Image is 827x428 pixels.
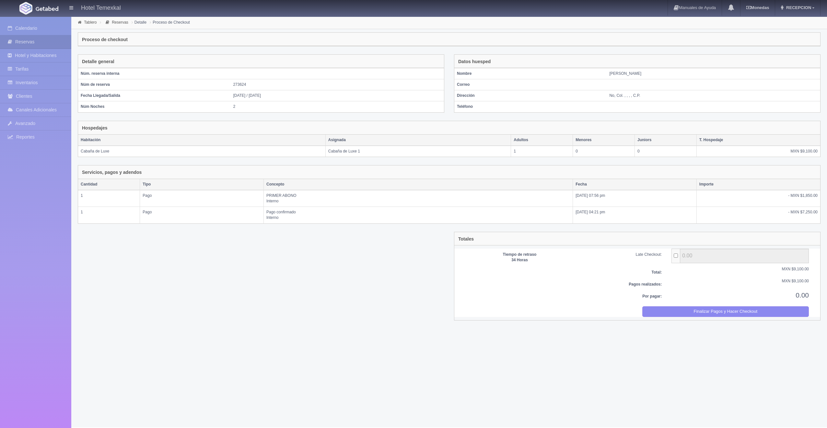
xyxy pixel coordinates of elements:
td: Cabaña de Luxe 1 [325,146,511,157]
td: - MXN $7,250.00 [696,207,820,223]
th: Núm de reserva [78,79,230,90]
a: Reservas [112,20,128,25]
b: Monedas [746,5,769,10]
th: T. Hospedaje [696,135,820,146]
td: No, Col. , , , , C.P. [607,90,820,101]
b: Pagos realizados: [629,282,662,287]
h4: Totales [458,237,474,242]
th: Núm. reserva interna [78,68,230,79]
div: Late Checkout: [578,252,667,257]
th: Fecha [573,179,697,190]
th: Tipo [140,179,264,190]
h4: Proceso de checkout [82,37,128,42]
td: Cabaña de Luxe [78,146,325,157]
td: [DATE] / [DATE] [230,90,444,101]
td: Pago [140,207,264,223]
input: ... [674,253,678,258]
li: Detalle [130,19,148,25]
th: Importe [696,179,820,190]
th: Cantidad [78,179,140,190]
td: MXN $9,100.00 [696,146,820,157]
h4: Hotel Temexkal [81,3,121,11]
img: Getabed [19,2,32,15]
button: Finalizar Pagos y Hacer Checkout [642,306,809,317]
td: PRIMER ABONO Interno [263,190,573,207]
th: Habitación [78,135,325,146]
b: Por pagar: [642,294,662,298]
td: Pago [140,190,264,207]
b: Total: [651,270,662,275]
td: 1 [78,190,140,207]
th: Núm Noches [78,101,230,112]
th: Fecha Llegada/Salida [78,90,230,101]
th: Juniors [635,135,696,146]
td: 1 [511,146,573,157]
td: [PERSON_NAME] [607,68,820,79]
input: ... [680,249,809,263]
td: 273624 [230,79,444,90]
div: MXN $9,100.00 [667,266,814,272]
td: [DATE] 04:21 pm [573,207,697,223]
th: Dirección [454,90,607,101]
td: Pago confirmado Interno [263,207,573,223]
img: Getabed [36,6,58,11]
td: [DATE] 07:56 pm [573,190,697,207]
th: Adultos [511,135,573,146]
td: - MXN $1,850.00 [696,190,820,207]
h4: Hospedajes [82,126,108,130]
th: Asignada [325,135,511,146]
th: Nombre [454,68,607,79]
th: Correo [454,79,607,90]
td: 1 [78,207,140,223]
span: RECEPCION [785,5,811,10]
li: Proceso de Checkout [148,19,192,25]
a: Tablero [84,20,97,25]
th: Menores [573,135,635,146]
div: MXN $9,100.00 [667,278,814,284]
h4: Servicios, pagos y adendos [82,170,142,175]
th: Teléfono [454,101,607,112]
td: 0 [635,146,696,157]
h4: Datos huesped [458,59,491,64]
b: Tiempo de retraso 34 Horas [503,252,537,262]
td: 2 [230,101,444,112]
div: 0.00 [667,290,814,300]
th: Concepto [263,179,573,190]
td: 0 [573,146,635,157]
h4: Detalle general [82,59,114,64]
